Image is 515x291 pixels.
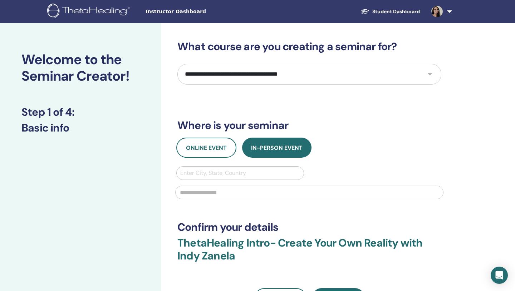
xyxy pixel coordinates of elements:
[177,40,441,53] h3: What course are you creating a seminar for?
[361,8,369,14] img: graduation-cap-white.svg
[251,144,303,152] span: In-Person Event
[177,119,441,132] h3: Where is your seminar
[177,221,441,234] h3: Confirm your details
[146,8,253,15] span: Instructor Dashboard
[21,121,139,134] h3: Basic info
[21,106,139,119] h3: Step 1 of 4 :
[491,267,508,284] div: Open Intercom Messenger
[355,5,426,18] a: Student Dashboard
[21,52,139,84] h2: Welcome to the Seminar Creator!
[176,138,236,158] button: Online Event
[431,6,443,17] img: default.jpg
[177,237,441,271] h3: ThetaHealing Intro- Create Your Own Reality with Indy Zanela
[186,144,227,152] span: Online Event
[47,4,133,20] img: logo.png
[242,138,312,158] button: In-Person Event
